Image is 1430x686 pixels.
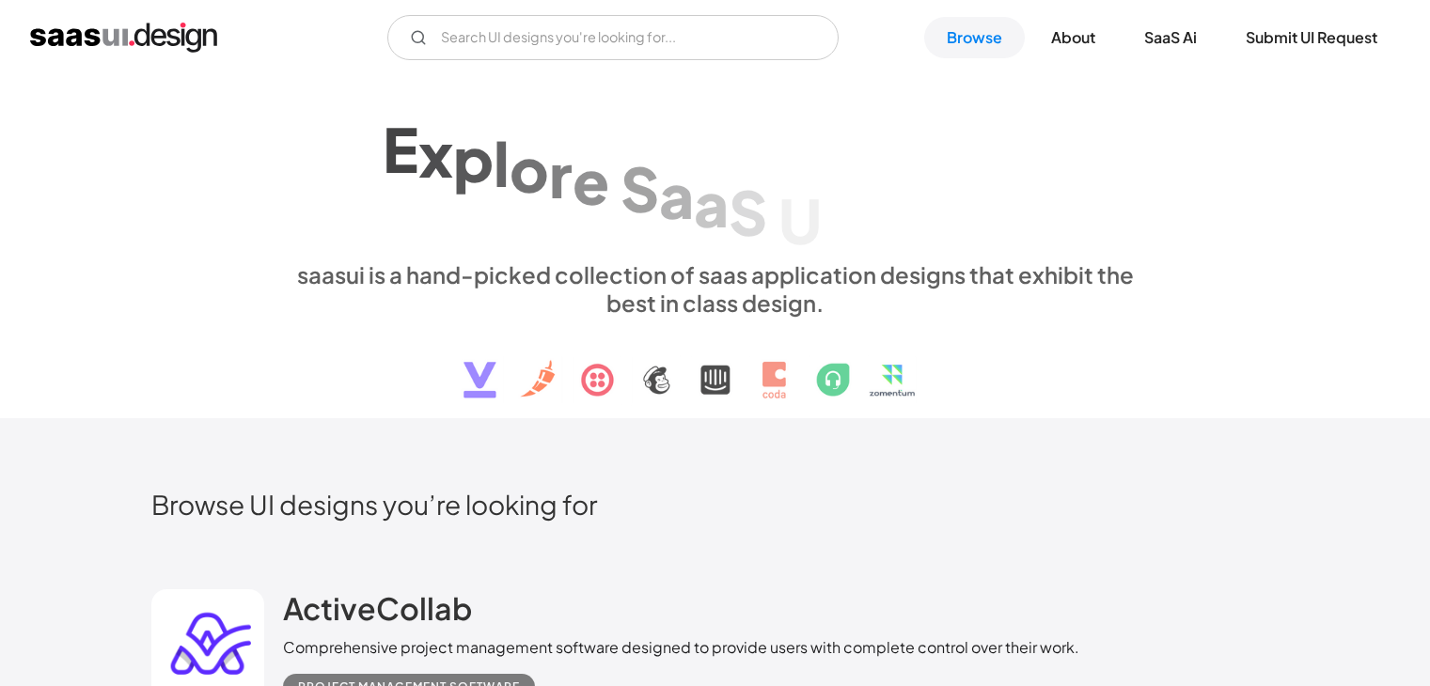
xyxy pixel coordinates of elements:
[283,589,472,627] h2: ActiveCollab
[431,317,1000,414] img: text, icon, saas logo
[621,152,659,225] div: S
[283,636,1079,659] div: Comprehensive project management software designed to provide users with complete control over th...
[510,133,549,205] div: o
[494,127,510,199] div: l
[573,145,609,217] div: e
[924,17,1025,58] a: Browse
[283,97,1148,242] h1: Explore SaaS UI design patterns & interactions.
[418,117,453,190] div: x
[387,15,839,60] form: Email Form
[453,122,494,195] div: p
[659,160,694,232] div: a
[151,488,1280,521] h2: Browse UI designs you’re looking for
[283,260,1148,317] div: saasui is a hand-picked collection of saas application designs that exhibit the best in class des...
[283,589,472,636] a: ActiveCollab
[729,176,767,248] div: S
[30,23,217,53] a: home
[549,138,573,210] div: r
[383,113,418,185] div: E
[1122,17,1219,58] a: SaaS Ai
[1223,17,1400,58] a: Submit UI Request
[387,15,839,60] input: Search UI designs you're looking for...
[778,184,822,257] div: U
[694,167,729,240] div: a
[1029,17,1118,58] a: About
